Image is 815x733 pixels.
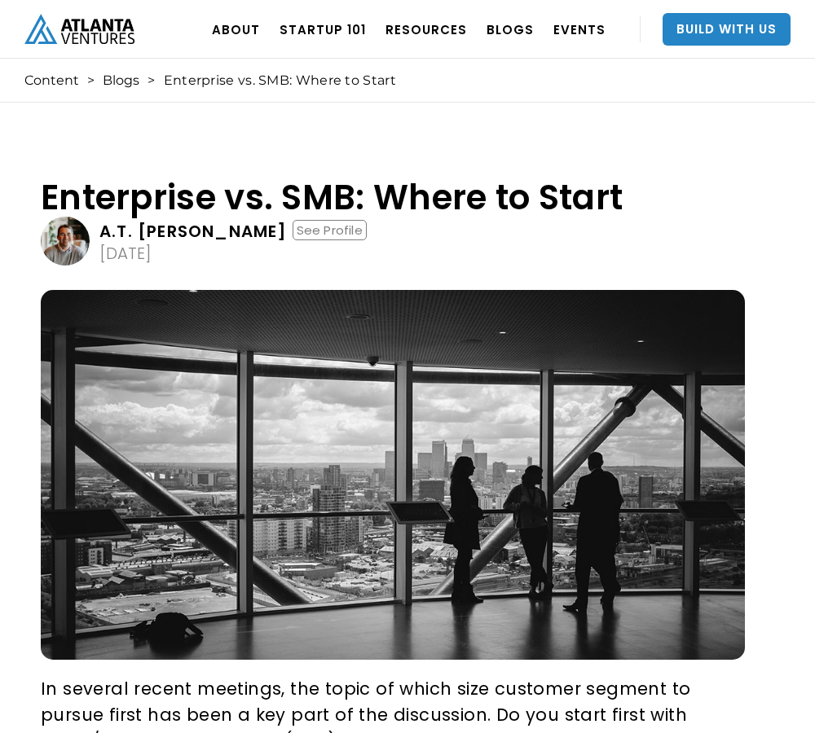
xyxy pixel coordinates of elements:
a: ABOUT [212,7,260,52]
div: > [148,72,155,89]
a: Startup 101 [280,7,366,52]
a: Build With Us [663,13,791,46]
a: RESOURCES [385,7,467,52]
a: BLOGS [487,7,534,52]
div: A.T. [PERSON_NAME] [99,223,288,239]
div: Enterprise vs. SMB: Where to Start [164,72,396,89]
h1: Enterprise vs. SMB: Where to Start [41,178,745,217]
div: [DATE] [99,245,152,261]
a: Blogs [103,72,139,89]
a: A.T. [PERSON_NAME]See Profile[DATE] [41,217,745,266]
a: Content [24,72,79,89]
div: > [87,72,95,89]
a: EVENTS [553,7,606,52]
div: See Profile [293,220,367,240]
